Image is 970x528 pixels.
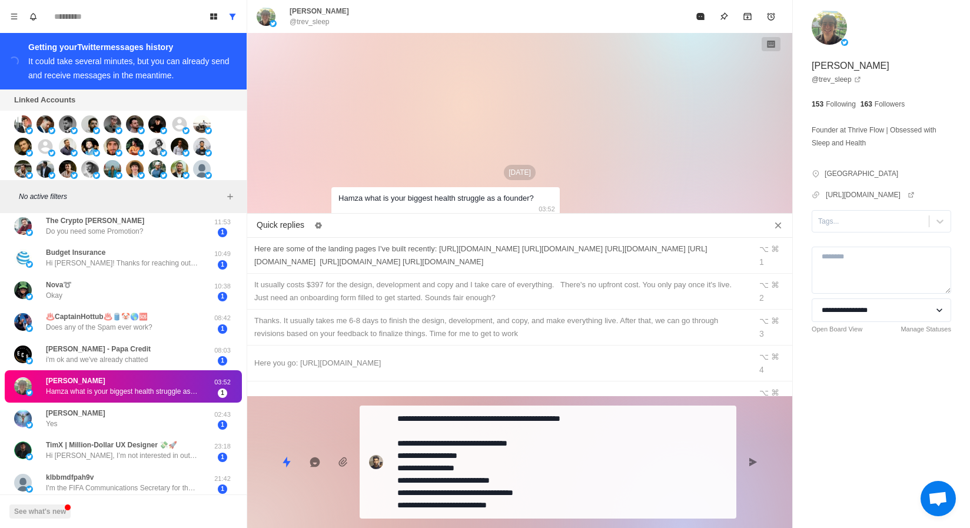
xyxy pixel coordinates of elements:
div: ⌥ ⌘ 3 [759,314,785,340]
button: Send message [741,450,765,474]
img: picture [182,172,190,179]
img: picture [126,160,144,178]
div: It could take several minutes, but you can already send and receive messages in the meantime. [28,57,230,80]
img: picture [369,455,383,469]
img: picture [126,115,144,133]
img: picture [71,172,78,179]
img: picture [14,346,32,363]
img: picture [26,325,33,332]
img: picture [115,150,122,157]
p: Linked Accounts [14,94,75,106]
p: 08:42 [208,313,237,323]
button: Archive [736,5,759,28]
p: [PERSON_NAME] [290,6,349,16]
img: picture [26,453,33,460]
img: picture [160,127,167,134]
p: Budget Insurance [46,247,105,258]
button: See what's new [9,504,71,519]
img: picture [270,20,277,27]
img: picture [138,150,145,157]
img: picture [171,138,188,155]
div: ⌥ ⌘ 2 [759,278,785,304]
img: picture [59,115,77,133]
img: picture [59,138,77,155]
img: picture [36,115,54,133]
img: picture [26,389,33,396]
a: @trev_sleep [812,74,861,85]
div: It usually costs $397 for the design, development and copy and I take care of everything. There's... [254,278,744,304]
img: picture [205,127,212,134]
img: picture [14,281,32,299]
p: Nova➰ [46,280,72,290]
img: picture [193,115,211,133]
img: picture [59,160,77,178]
img: picture [148,160,166,178]
p: I'm the FIFA Communications Secretary for the 2026 FIFA World Cup. We're currently launching a vo... [46,483,199,493]
p: Hi [PERSON_NAME], I’m not interested in outsourcing my landing page design yet. [46,450,199,461]
span: 1 [218,228,227,237]
img: picture [93,127,100,134]
p: [PERSON_NAME] [46,376,105,386]
img: picture [138,172,145,179]
img: picture [171,160,188,178]
a: Open Board View [812,324,862,334]
div: ⌥ ⌘ 5 [759,386,785,412]
p: The Crypto [PERSON_NAME] [46,215,144,226]
span: 1 [218,484,227,494]
button: Close quick replies [769,216,788,235]
p: 03:52 [539,202,555,215]
img: picture [81,115,99,133]
button: Quick replies [275,450,298,474]
button: Pin [712,5,736,28]
img: picture [26,172,33,179]
img: picture [14,249,32,267]
span: 1 [218,356,227,366]
p: Hamza what is your biggest health struggle as a founder? [46,386,199,397]
p: Founder at Thrive Flow | Obsessed with Sleep and Health [812,124,951,150]
p: 11:53 [208,217,237,227]
img: picture [48,150,55,157]
img: picture [126,138,144,155]
div: ⌥ ⌘ 1 [759,243,785,268]
p: [DATE] [504,165,536,180]
p: i'm ok and we've already chatted [46,354,148,365]
p: 153 [812,99,823,109]
button: Add reminder [759,5,783,28]
p: TimX | Million-Dollar UX Designer 💸🚀 [46,440,177,450]
a: [URL][DOMAIN_NAME] [826,190,915,200]
p: Hi [PERSON_NAME]! Thanks for reaching out. We appreciate your approach, go ahead and share your p... [46,258,199,268]
div: Getting your Twitter messages history [28,40,232,54]
img: picture [182,127,190,134]
p: No active filters [19,191,223,202]
img: picture [104,160,121,178]
a: Open chat [921,481,956,516]
img: picture [48,127,55,134]
img: picture [71,127,78,134]
button: Edit quick replies [309,216,328,235]
img: picture [26,229,33,236]
img: picture [193,160,211,178]
p: ♨️CaptainHottub♨️🛢️🤡🌎🆘 [46,311,148,322]
img: picture [182,150,190,157]
img: picture [14,115,32,133]
p: Okay [46,290,62,301]
img: picture [26,150,33,157]
p: 10:38 [208,281,237,291]
img: picture [115,127,122,134]
img: picture [36,160,54,178]
span: 1 [218,453,227,462]
img: picture [26,261,33,268]
div: Here are some of the landing pages I've built recently: [URL][DOMAIN_NAME] [URL][DOMAIN_NAME] [UR... [254,243,744,268]
div: ⌥ ⌘ 4 [759,350,785,376]
button: Board View [204,7,223,26]
img: picture [26,421,33,429]
div: Thanks. It usually takes me 6-8 days to finish the design, development, and copy, and make everyt... [254,314,744,340]
p: 23:18 [208,441,237,451]
img: picture [81,160,99,178]
p: Does any of the Spam ever work? [46,322,152,333]
p: [PERSON_NAME] [812,59,889,73]
p: Followers [875,99,905,109]
img: picture [48,172,55,179]
div: Here you go: [URL][DOMAIN_NAME] [254,357,744,370]
a: Manage Statuses [901,324,951,334]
